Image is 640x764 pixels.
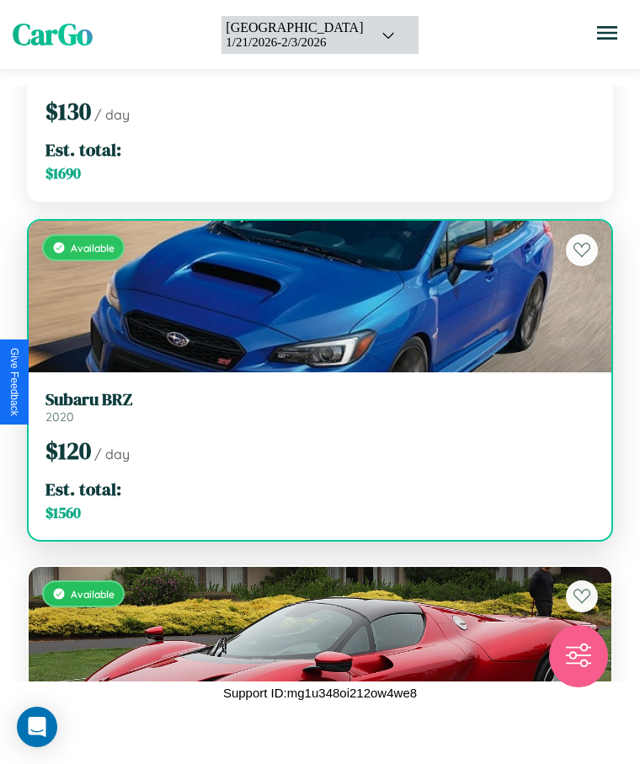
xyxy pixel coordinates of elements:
span: / day [94,106,130,123]
span: $ 1690 [45,163,81,184]
div: Open Intercom Messenger [17,707,57,747]
span: $ 1560 [45,503,81,523]
a: Subaru BRZ2020 [45,389,595,425]
span: Est. total: [45,137,121,162]
span: Available [71,588,115,601]
div: 1 / 21 / 2026 - 2 / 3 / 2026 [226,35,363,50]
span: Est. total: [45,477,121,501]
span: Available [71,242,115,254]
span: 2020 [45,409,74,425]
span: $ 120 [45,435,91,467]
p: Support ID: mg1u348oi212ow4we8 [223,681,417,704]
div: Give Feedback [8,348,20,416]
span: $ 130 [45,95,91,127]
div: [GEOGRAPHIC_DATA] [226,20,363,35]
span: CarGo [13,14,93,55]
span: / day [94,446,130,462]
h3: Subaru BRZ [45,389,595,409]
